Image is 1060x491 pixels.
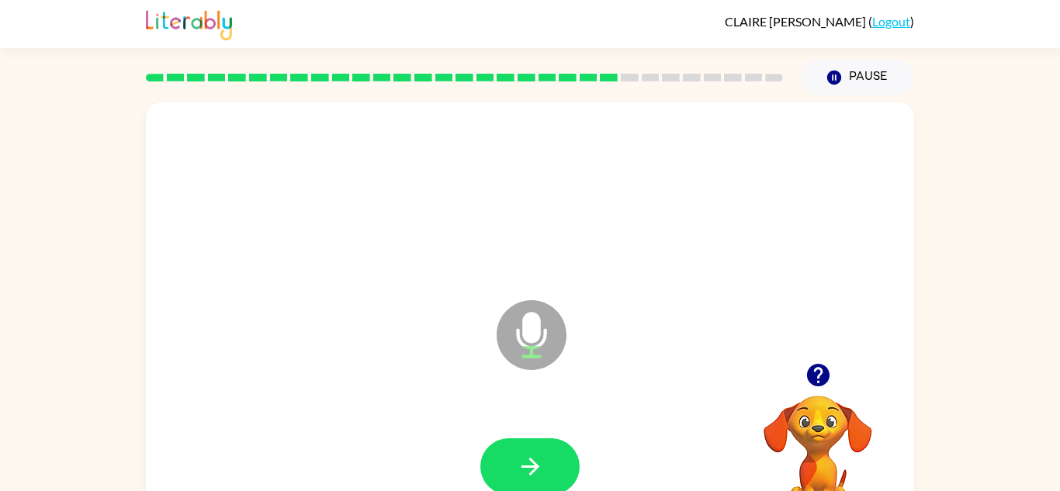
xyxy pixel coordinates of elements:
a: Logout [872,14,910,29]
div: ( ) [725,14,914,29]
button: Pause [802,60,914,95]
img: Literably [146,6,232,40]
span: CLAIRE [PERSON_NAME] [725,14,868,29]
